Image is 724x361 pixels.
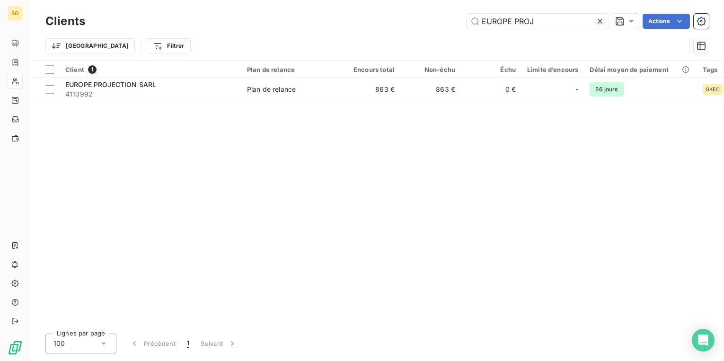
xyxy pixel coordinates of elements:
div: Encours total [345,66,395,73]
td: 863 € [340,78,400,101]
span: 4110992 [65,89,236,99]
div: Plan de relance [247,85,296,94]
button: [GEOGRAPHIC_DATA] [45,38,135,53]
span: GKEC [706,87,720,92]
span: Client [65,66,84,73]
button: Actions [643,14,690,29]
button: Suivant [195,334,243,353]
img: Logo LeanPay [8,340,23,355]
div: Délai moyen de paiement [590,66,691,73]
div: SO [8,6,23,21]
div: Échu [467,66,516,73]
span: 1 [187,339,189,348]
h3: Clients [45,13,85,30]
td: 0 € [461,78,521,101]
span: - [575,85,578,94]
span: 1 [88,65,97,74]
div: Limite d’encours [527,66,578,73]
button: Précédent [124,334,181,353]
div: Non-échu [406,66,455,73]
td: 863 € [400,78,461,101]
button: Filtrer [147,38,190,53]
div: Open Intercom Messenger [692,329,715,352]
div: Plan de relance [247,66,334,73]
span: EUROPE PROJECTION SARL [65,80,156,88]
button: 1 [181,334,195,353]
input: Rechercher [467,14,609,29]
span: 100 [53,339,65,348]
span: 56 jours [590,82,623,97]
